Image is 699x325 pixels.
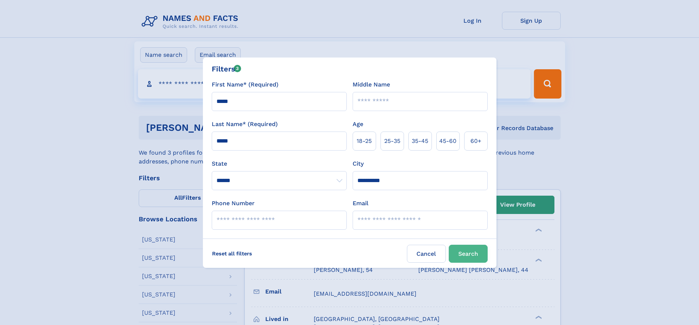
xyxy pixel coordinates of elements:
[207,245,257,262] label: Reset all filters
[412,137,428,145] span: 35‑45
[212,80,278,89] label: First Name* (Required)
[212,120,278,129] label: Last Name* (Required)
[353,80,390,89] label: Middle Name
[384,137,400,145] span: 25‑35
[407,245,446,263] label: Cancel
[449,245,488,263] button: Search
[357,137,372,145] span: 18‑25
[212,63,241,74] div: Filters
[212,159,347,168] label: State
[353,120,363,129] label: Age
[470,137,481,145] span: 60+
[439,137,456,145] span: 45‑60
[353,159,364,168] label: City
[212,199,255,208] label: Phone Number
[353,199,368,208] label: Email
